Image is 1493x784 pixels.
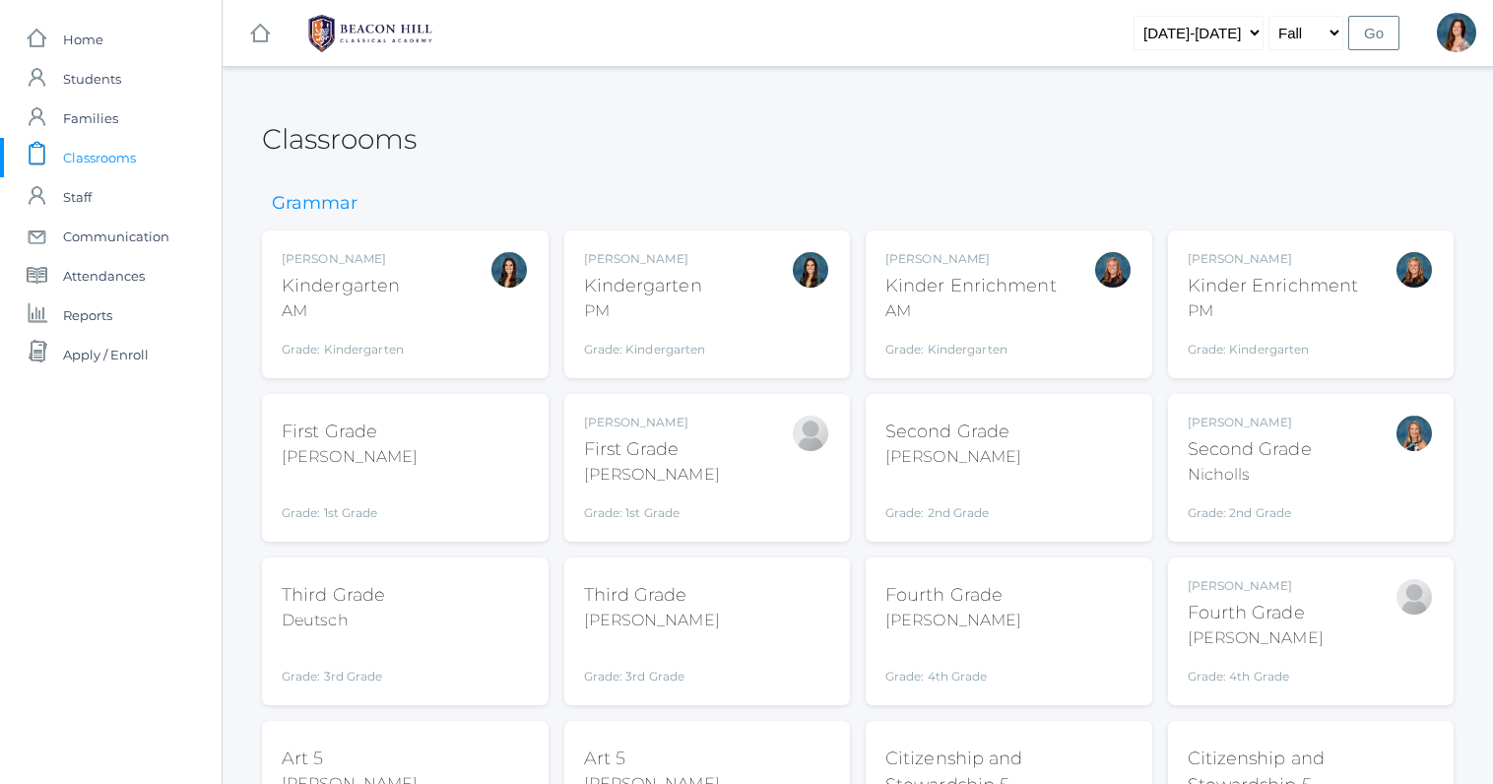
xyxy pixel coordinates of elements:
div: Grade: 3rd Grade [584,640,720,686]
span: Students [63,59,121,98]
div: Second Grade [1188,436,1312,463]
div: Grade: 1st Grade [584,494,720,522]
div: Grade: 2nd Grade [1188,494,1312,522]
div: Kindergarten [282,273,404,299]
div: [PERSON_NAME] [885,250,1057,268]
div: PM [1188,299,1359,323]
div: Art 5 [584,746,720,772]
span: Apply / Enroll [63,335,149,374]
div: Jordyn Dewey [791,250,830,290]
span: Home [63,20,103,59]
div: Kindergarten [584,273,706,299]
div: [PERSON_NAME] [584,414,720,431]
span: Staff [63,177,92,217]
div: Nicholls [1188,463,1312,487]
span: Reports [63,295,112,335]
div: Grade: 2nd Grade [885,477,1021,522]
div: First Grade [584,436,720,463]
div: Kinder Enrichment [1188,273,1359,299]
h2: Classrooms [262,124,417,155]
div: Art 5 [282,746,418,772]
span: Communication [63,217,169,256]
div: Fourth Grade [885,582,1021,609]
div: PM [584,299,706,323]
div: Jaimie Watson [791,414,830,453]
div: AM [282,299,404,323]
div: [PERSON_NAME] [1188,577,1324,595]
div: [PERSON_NAME] [885,445,1021,469]
div: [PERSON_NAME] [584,463,720,487]
div: Fourth Grade [1188,600,1324,626]
div: Grade: 1st Grade [282,477,418,522]
div: Grade: Kindergarten [1188,331,1359,359]
div: [PERSON_NAME] [1188,250,1359,268]
div: Grade: Kindergarten [282,331,404,359]
h3: Grammar [262,194,367,214]
div: Lydia Chaffin [1395,577,1434,617]
div: Kinder Enrichment [885,273,1057,299]
div: Grade: 4th Grade [885,640,1021,686]
img: BHCALogos-05-308ed15e86a5a0abce9b8dd61676a3503ac9727e845dece92d48e8588c001991.png [296,9,444,58]
div: [PERSON_NAME] [885,609,1021,632]
div: [PERSON_NAME] [282,445,418,469]
div: [PERSON_NAME] [584,250,706,268]
div: Grade: Kindergarten [584,331,706,359]
div: Grade: Kindergarten [885,331,1057,359]
div: Nicole Dean [1395,250,1434,290]
div: Rebecca Salazar [1437,13,1476,52]
span: Classrooms [63,138,136,177]
span: Families [63,98,118,138]
input: Go [1348,16,1399,50]
div: [PERSON_NAME] [1188,414,1312,431]
div: Jordyn Dewey [489,250,529,290]
span: Attendances [63,256,145,295]
div: Grade: 4th Grade [1188,658,1324,686]
div: [PERSON_NAME] [282,250,404,268]
div: Deutsch [282,609,385,632]
div: Nicole Dean [1093,250,1133,290]
div: Courtney Nicholls [1395,414,1434,453]
div: Grade: 3rd Grade [282,640,385,686]
div: Second Grade [885,419,1021,445]
div: AM [885,299,1057,323]
div: [PERSON_NAME] [1188,626,1324,650]
div: [PERSON_NAME] [584,609,720,632]
div: First Grade [282,419,418,445]
div: Third Grade [282,582,385,609]
div: Third Grade [584,582,720,609]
